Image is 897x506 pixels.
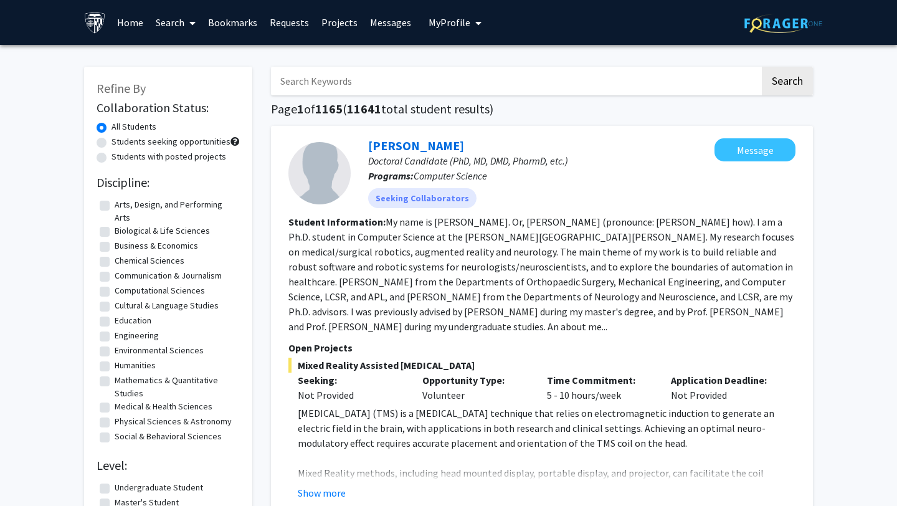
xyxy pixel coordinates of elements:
[97,458,240,473] h2: Level:
[538,373,662,403] div: 5 - 10 hours/week
[271,102,813,117] h1: Page of ( total student results)
[414,169,487,182] span: Computer Science
[297,101,304,117] span: 1
[115,481,203,494] label: Undergraduate Student
[115,198,237,224] label: Arts, Design, and Performing Arts
[115,400,212,413] label: Medical & Health Sciences
[298,407,774,449] span: [MEDICAL_DATA] (TMS) is a [MEDICAL_DATA] technique that relies on electromagnetic induction to ge...
[97,80,146,96] span: Refine By
[368,188,477,208] mat-chip: Seeking Collaborators
[422,373,528,388] p: Opportunity Type:
[115,344,204,357] label: Environmental Sciences
[115,254,184,267] label: Chemical Sciences
[368,169,414,182] b: Programs:
[315,1,364,44] a: Projects
[662,373,786,403] div: Not Provided
[115,430,222,443] label: Social & Behavioral Sciences
[115,374,237,400] label: Mathematics & Quantitative Studies
[97,100,240,115] h2: Collaboration Status:
[298,485,346,500] button: Show more
[115,224,210,237] label: Biological & Life Sciences
[115,329,159,342] label: Engineering
[271,67,760,95] input: Search Keywords
[364,1,417,44] a: Messages
[671,373,777,388] p: Application Deadline:
[112,135,230,148] label: Students seeking opportunities
[112,150,226,163] label: Students with posted projects
[149,1,202,44] a: Search
[347,101,381,117] span: 11641
[111,1,149,44] a: Home
[762,67,813,95] button: Search
[413,373,538,403] div: Volunteer
[115,299,219,312] label: Cultural & Language Studies
[368,138,464,153] a: [PERSON_NAME]
[115,314,151,327] label: Education
[547,373,653,388] p: Time Commitment:
[115,284,205,297] label: Computational Sciences
[298,373,404,388] p: Seeking:
[288,341,353,354] span: Open Projects
[315,101,343,117] span: 1165
[429,16,470,29] span: My Profile
[115,269,222,282] label: Communication & Journalism
[263,1,315,44] a: Requests
[202,1,263,44] a: Bookmarks
[115,239,198,252] label: Business & Economics
[744,14,822,33] img: ForagerOne Logo
[112,120,156,133] label: All Students
[288,216,794,333] fg-read-more: My name is [PERSON_NAME]. Or, [PERSON_NAME] (pronounce: [PERSON_NAME] how). I am a Ph.D. student ...
[84,12,106,34] img: Johns Hopkins University Logo
[97,175,240,190] h2: Discipline:
[115,415,232,428] label: Physical Sciences & Astronomy
[298,388,404,403] div: Not Provided
[115,359,156,372] label: Humanities
[288,358,795,373] span: Mixed Reality Assisted [MEDICAL_DATA]
[714,138,795,161] button: Message Yihao Liu
[9,450,53,497] iframe: Chat
[298,465,795,495] p: Mixed Reality methods, including head mounted display, portable display, and projector, can facil...
[288,216,386,228] b: Student Information:
[368,155,568,167] span: Doctoral Candidate (PhD, MD, DMD, PharmD, etc.)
